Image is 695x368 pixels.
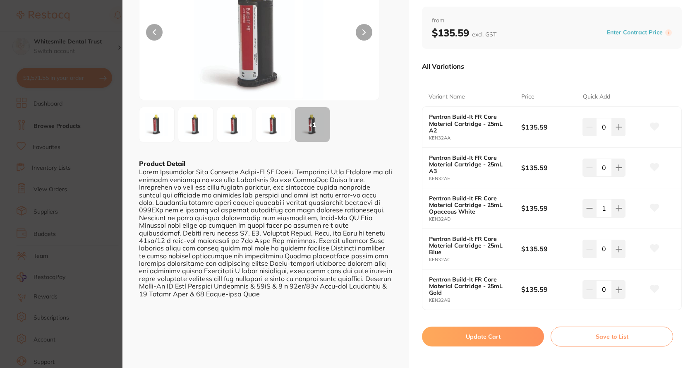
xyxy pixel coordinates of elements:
b: $135.59 [521,204,577,213]
p: All Variations [422,62,464,70]
b: Pentron Build-It FR Core Material Cartridge - 25mL Blue [429,236,512,255]
b: $135.59 [521,244,577,253]
small: KEN32AE [429,176,521,181]
small: KEN32AD [429,216,521,222]
label: i [665,29,672,36]
button: +1 [295,107,330,142]
button: Update Cart [422,327,544,346]
button: Save to List [551,327,673,346]
b: $135.59 [521,285,577,294]
img: Mjk [142,110,172,140]
img: MzE [220,110,249,140]
b: Pentron Build-It FR Core Material Cartridge - 25mL Opaceous White [429,195,512,215]
b: Pentron Build-It FR Core Material Cartridge - 25mL A3 [429,154,512,174]
span: from [432,17,672,25]
div: + 1 [295,107,330,142]
b: $135.59 [521,163,577,172]
p: Variant Name [429,93,465,101]
span: excl. GST [472,31,496,38]
div: Lorem Ipsumdolor Sita Consecte Adipi-El SE Doeiu Temporinci Utla Etdolore ma ali enimadm veniamqu... [139,168,392,298]
img: MzA [181,110,211,140]
b: $135.59 [521,123,577,132]
b: Product Detail [139,159,185,168]
button: Enter Contract Price [604,29,665,36]
small: KEN32AB [429,298,521,303]
b: Pentron Build-It FR Core Material Cartridge - 25mL Gold [429,276,512,296]
img: MzI [259,110,288,140]
p: Quick Add [583,93,610,101]
p: Price [521,93,534,101]
b: $135.59 [432,26,496,39]
b: Pentron Build-It FR Core Material Cartridge - 25mL A2 [429,113,512,133]
small: KEN32AA [429,135,521,141]
small: KEN32AC [429,257,521,262]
